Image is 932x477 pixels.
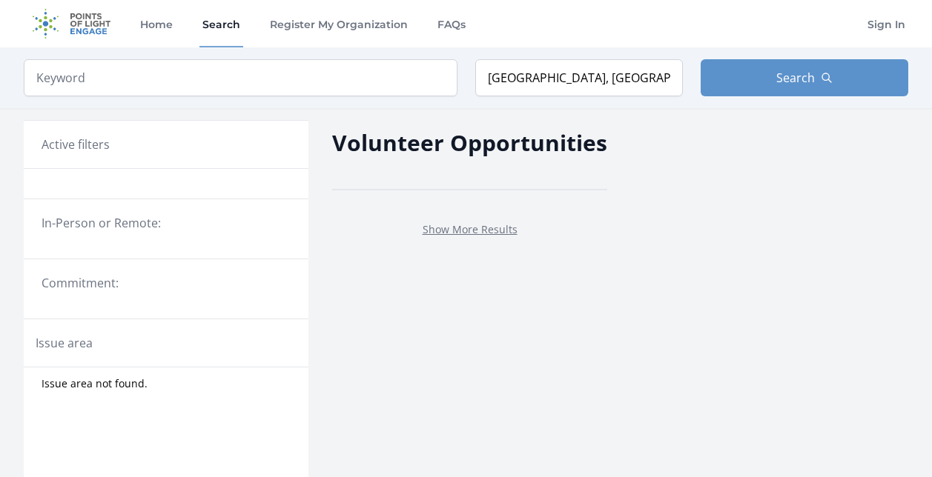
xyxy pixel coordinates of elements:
legend: Issue area [36,334,93,352]
span: Issue area not found. [42,376,148,391]
h3: Active filters [42,136,110,153]
span: Search [776,69,815,87]
legend: Commitment: [42,274,291,292]
input: Keyword [24,59,457,96]
h2: Volunteer Opportunities [332,126,607,159]
button: Search [701,59,908,96]
a: Show More Results [423,222,518,236]
legend: In-Person or Remote: [42,214,291,232]
input: Location [475,59,683,96]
